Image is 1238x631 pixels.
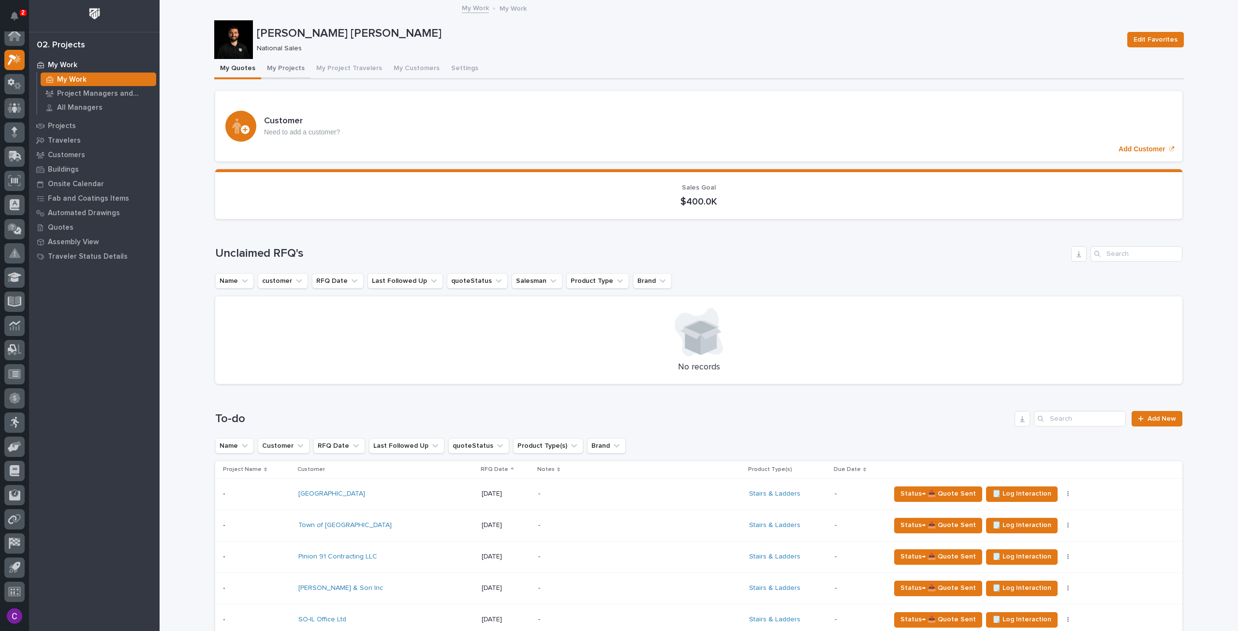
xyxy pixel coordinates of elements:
[482,584,531,592] p: [DATE]
[214,59,261,79] button: My Quotes
[482,616,531,624] p: [DATE]
[749,490,800,498] a: Stairs & Ladders
[900,551,976,562] span: Status→ 📤 Quote Sent
[587,438,626,454] button: Brand
[368,273,443,289] button: Last Followed Up
[215,478,1182,510] tr: -- [GEOGRAPHIC_DATA] [DATE]-Stairs & Ladders -Status→ 📤 Quote Sent🗒️ Log Interaction
[512,273,562,289] button: Salesman
[992,519,1051,531] span: 🗒️ Log Interaction
[29,58,160,72] a: My Work
[29,205,160,220] a: Automated Drawings
[48,136,81,145] p: Travelers
[566,273,629,289] button: Product Type
[986,486,1058,502] button: 🗒️ Log Interaction
[835,490,883,498] p: -
[894,581,982,596] button: Status→ 📤 Quote Sent
[48,252,128,261] p: Traveler Status Details
[748,464,792,475] p: Product Type(s)
[215,91,1182,161] a: Add Customer
[1034,411,1126,426] div: Search
[29,176,160,191] a: Onsite Calendar
[4,606,25,626] button: users-avatar
[992,551,1051,562] span: 🗒️ Log Interaction
[992,488,1051,499] span: 🗒️ Log Interaction
[223,488,227,498] p: -
[258,273,308,289] button: customer
[900,582,976,594] span: Status→ 📤 Quote Sent
[29,249,160,264] a: Traveler Status Details
[462,2,489,13] a: My Work
[445,59,484,79] button: Settings
[48,223,74,232] p: Quotes
[986,581,1058,596] button: 🗒️ Log Interaction
[835,584,883,592] p: -
[448,438,509,454] button: quoteStatus
[57,75,87,84] p: My Work
[447,273,508,289] button: quoteStatus
[749,521,800,529] a: Stairs & Ladders
[835,521,883,529] p: -
[21,9,25,16] p: 2
[48,209,120,218] p: Automated Drawings
[538,490,707,498] p: -
[313,438,365,454] button: RFQ Date
[537,464,555,475] p: Notes
[388,59,445,79] button: My Customers
[29,147,160,162] a: Customers
[298,553,377,561] a: Pinion 91 Contracting LLC
[57,103,103,112] p: All Managers
[257,44,1116,53] p: National Sales
[223,551,227,561] p: -
[633,273,672,289] button: Brand
[1127,32,1184,47] button: Edit Favorites
[900,614,976,625] span: Status→ 📤 Quote Sent
[264,128,340,136] p: Need to add a customer?
[48,122,76,131] p: Projects
[749,584,800,592] a: Stairs & Ladders
[481,464,508,475] p: RFQ Date
[258,438,309,454] button: Customer
[223,582,227,592] p: -
[223,614,227,624] p: -
[835,616,883,624] p: -
[894,518,982,533] button: Status→ 📤 Quote Sent
[261,59,310,79] button: My Projects
[48,194,129,203] p: Fab and Coatings Items
[538,521,707,529] p: -
[29,191,160,205] a: Fab and Coatings Items
[986,612,1058,628] button: 🗒️ Log Interaction
[749,553,800,561] a: Stairs & Ladders
[215,541,1182,572] tr: -- Pinion 91 Contracting LLC [DATE]-Stairs & Ladders -Status→ 📤 Quote Sent🗒️ Log Interaction
[1119,145,1165,153] p: Add Customer
[37,40,85,51] div: 02. Projects
[538,553,707,561] p: -
[482,521,531,529] p: [DATE]
[29,118,160,133] a: Projects
[900,519,976,531] span: Status→ 📤 Quote Sent
[4,6,25,26] button: Notifications
[992,582,1051,594] span: 🗒️ Log Interaction
[1134,34,1178,45] span: Edit Favorites
[48,165,79,174] p: Buildings
[29,235,160,249] a: Assembly View
[298,521,392,529] a: Town of [GEOGRAPHIC_DATA]
[57,89,152,98] p: Project Managers and Engineers
[538,616,707,624] p: -
[48,61,77,70] p: My Work
[215,510,1182,541] tr: -- Town of [GEOGRAPHIC_DATA] [DATE]-Stairs & Ladders -Status→ 📤 Quote Sent🗒️ Log Interaction
[1132,411,1182,426] a: Add New
[29,220,160,235] a: Quotes
[500,2,527,13] p: My Work
[894,486,982,502] button: Status→ 📤 Quote Sent
[48,180,104,189] p: Onsite Calendar
[835,553,883,561] p: -
[986,518,1058,533] button: 🗒️ Log Interaction
[37,73,160,86] a: My Work
[1091,246,1182,262] input: Search
[37,87,160,100] a: Project Managers and Engineers
[297,464,325,475] p: Customer
[215,412,1011,426] h1: To-do
[215,247,1067,261] h1: Unclaimed RFQ's
[1148,415,1176,422] span: Add New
